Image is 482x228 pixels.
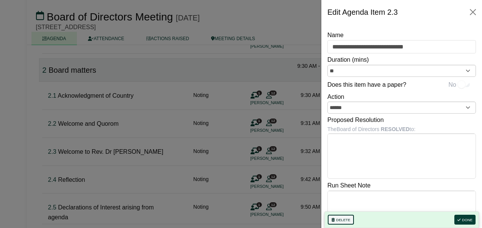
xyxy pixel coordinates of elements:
[327,181,371,191] label: Run Sheet Note
[449,80,456,90] span: No
[328,215,354,225] button: Delete
[327,115,384,125] label: Proposed Resolution
[327,30,344,40] label: Name
[327,125,476,133] div: The Board of Directors to:
[381,126,410,132] b: RESOLVED
[327,80,406,90] label: Does this item have a paper?
[467,6,479,18] button: Close
[327,6,398,18] div: Edit Agenda Item 2.3
[327,55,369,65] label: Duration (mins)
[327,92,344,102] label: Action
[454,215,476,225] button: Done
